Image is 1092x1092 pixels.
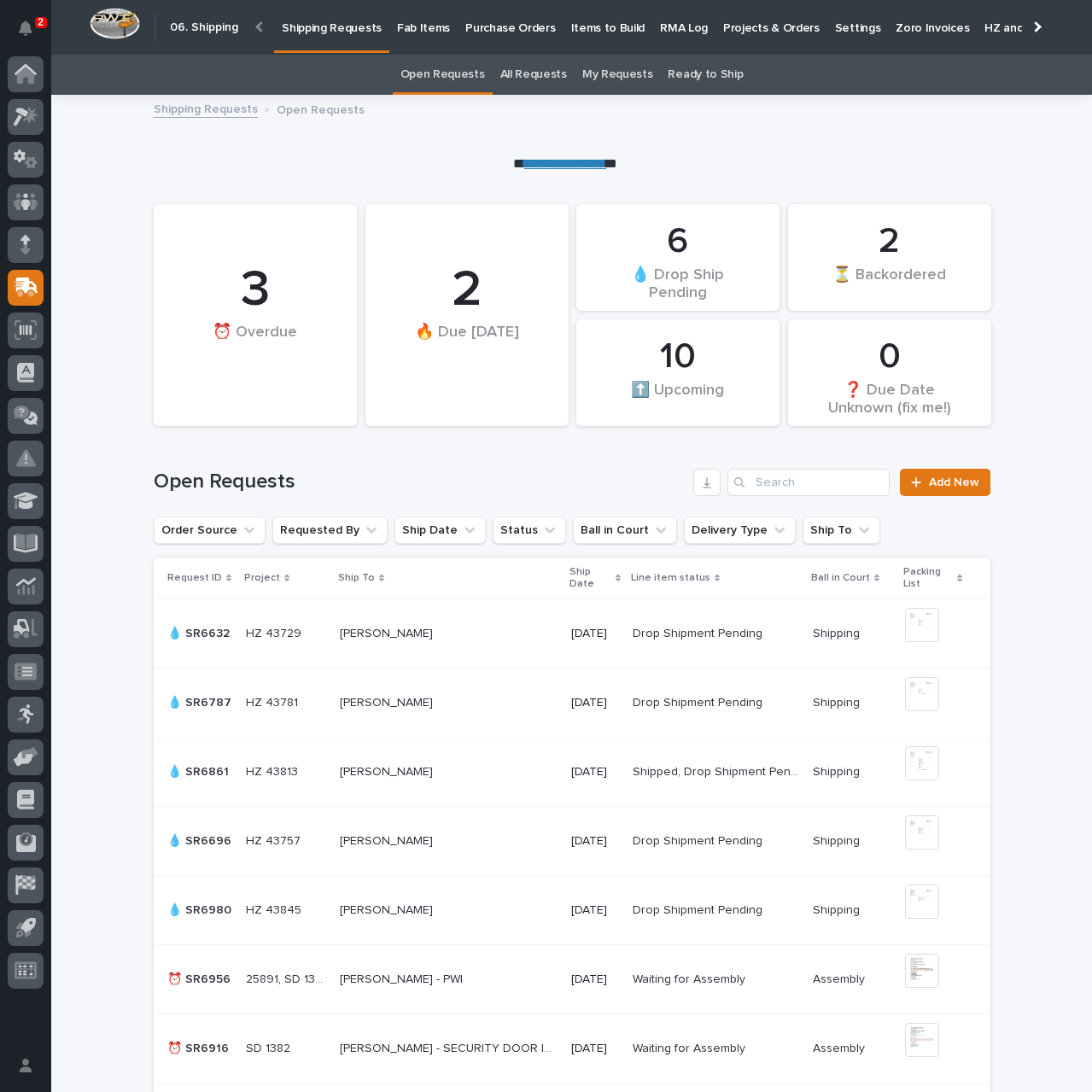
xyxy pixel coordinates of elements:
p: ⏰ SR6916 [167,1038,232,1056]
a: Ready to Ship [668,55,743,95]
p: Ship To [338,569,375,587]
tr: 💧 SR6861💧 SR6861 HZ 43813HZ 43813 [PERSON_NAME][PERSON_NAME] [DATE]Shipped, Drop Shipment Pending... [154,738,990,807]
p: [DATE] [571,696,618,710]
p: [PERSON_NAME] - SECURITY DOOR INC [340,1038,562,1056]
p: [DATE] [571,1042,618,1056]
p: [DATE] [571,903,618,918]
span: Add New [929,476,979,488]
p: Request ID [167,569,222,587]
button: Requested By [272,517,388,544]
p: ⏰ SR6956 [167,969,234,987]
p: Line item status [631,569,710,587]
p: 💧 SR6632 [167,623,233,641]
p: Drop Shipment Pending [633,623,766,641]
p: Shipped, Drop Shipment Pending [633,762,803,780]
p: [DATE] [571,765,618,780]
div: 0 [817,336,962,378]
button: Status [493,517,566,544]
p: 💧 SR6861 [167,762,232,780]
a: All Requests [500,55,567,95]
p: [DATE] [571,834,618,849]
tr: 💧 SR6787💧 SR6787 HZ 43781HZ 43781 [PERSON_NAME][PERSON_NAME] [DATE]Drop Shipment PendingDrop Ship... [154,669,990,738]
div: ⏰ Overdue [183,323,328,377]
div: 2 [817,220,962,263]
tr: 💧 SR6696💧 SR6696 HZ 43757HZ 43757 [PERSON_NAME][PERSON_NAME] [DATE]Drop Shipment PendingDrop Ship... [154,807,990,876]
div: 2 [394,260,540,321]
p: HZ 43813 [246,762,301,780]
a: My Requests [582,55,653,95]
div: ⏳ Backordered [817,265,962,301]
p: Assembly [813,1038,868,1056]
h2: 06. Shipping [170,20,238,35]
p: Shipping [813,623,863,641]
a: Shipping Requests [154,98,258,118]
div: 10 [605,336,750,378]
tr: ⏰ SR6916⏰ SR6916 SD 1382SD 1382 [PERSON_NAME] - SECURITY DOOR INC[PERSON_NAME] - SECURITY DOOR IN... [154,1014,990,1083]
p: HZ 43781 [246,692,301,710]
p: HZ 43845 [246,900,305,918]
tr: 💧 SR6980💧 SR6980 HZ 43845HZ 43845 [PERSON_NAME][PERSON_NAME] [DATE]Drop Shipment PendingDrop Ship... [154,876,990,945]
p: [PERSON_NAME] [340,831,436,849]
p: [PERSON_NAME] [340,692,436,710]
p: Assembly [813,969,868,987]
div: 3 [183,260,328,321]
p: Ship Date [569,563,610,594]
p: [PERSON_NAME] [340,762,436,780]
div: 💧 Drop Ship Pending [605,265,750,301]
div: 🔥 Due [DATE] [394,323,540,377]
img: Workspace Logo [90,8,140,39]
a: Open Requests [400,55,485,95]
p: Drop Shipment Pending [633,831,766,849]
div: 6 [605,220,750,263]
p: Shipping [813,762,863,780]
tr: ⏰ SR6956⏰ SR6956 25891, SD 138625891, SD 1386 [PERSON_NAME] - PWI[PERSON_NAME] - PWI [DATE]Waitin... [154,945,990,1014]
p: Ball in Court [811,569,870,587]
p: 💧 SR6696 [167,831,235,849]
p: Project [244,569,280,587]
p: HZ 43757 [246,831,304,849]
div: ⬆️ Upcoming [605,380,750,416]
button: Delivery Type [684,517,796,544]
button: Ship To [803,517,880,544]
p: Waiting for Assembly [633,1038,749,1056]
p: SD 1382 [246,1038,294,1056]
p: 💧 SR6787 [167,692,235,710]
p: [PERSON_NAME] [340,900,436,918]
button: Notifications [8,10,44,46]
p: HZ 43729 [246,623,305,641]
div: Notifications2 [21,20,44,48]
button: Ship Date [394,517,486,544]
input: Search [727,469,890,496]
p: [PERSON_NAME] - PWI [340,969,466,987]
p: Shipping [813,900,863,918]
p: 2 [38,16,44,28]
button: Order Source [154,517,266,544]
p: Drop Shipment Pending [633,692,766,710]
button: Ball in Court [573,517,677,544]
p: [DATE] [571,972,618,987]
p: [PERSON_NAME] [340,623,436,641]
tr: 💧 SR6632💧 SR6632 HZ 43729HZ 43729 [PERSON_NAME][PERSON_NAME] [DATE]Drop Shipment PendingDrop Ship... [154,599,990,669]
h1: Open Requests [154,470,687,494]
p: Waiting for Assembly [633,969,749,987]
div: ❓ Due Date Unknown (fix me!) [817,380,962,416]
p: [DATE] [571,627,618,641]
p: Drop Shipment Pending [633,900,766,918]
p: 💧 SR6980 [167,900,235,918]
p: Open Requests [277,99,365,118]
a: Add New [900,469,990,496]
p: Shipping [813,692,863,710]
p: Packing List [903,563,953,594]
p: Shipping [813,831,863,849]
p: 25891, SD 1386 [246,969,330,987]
